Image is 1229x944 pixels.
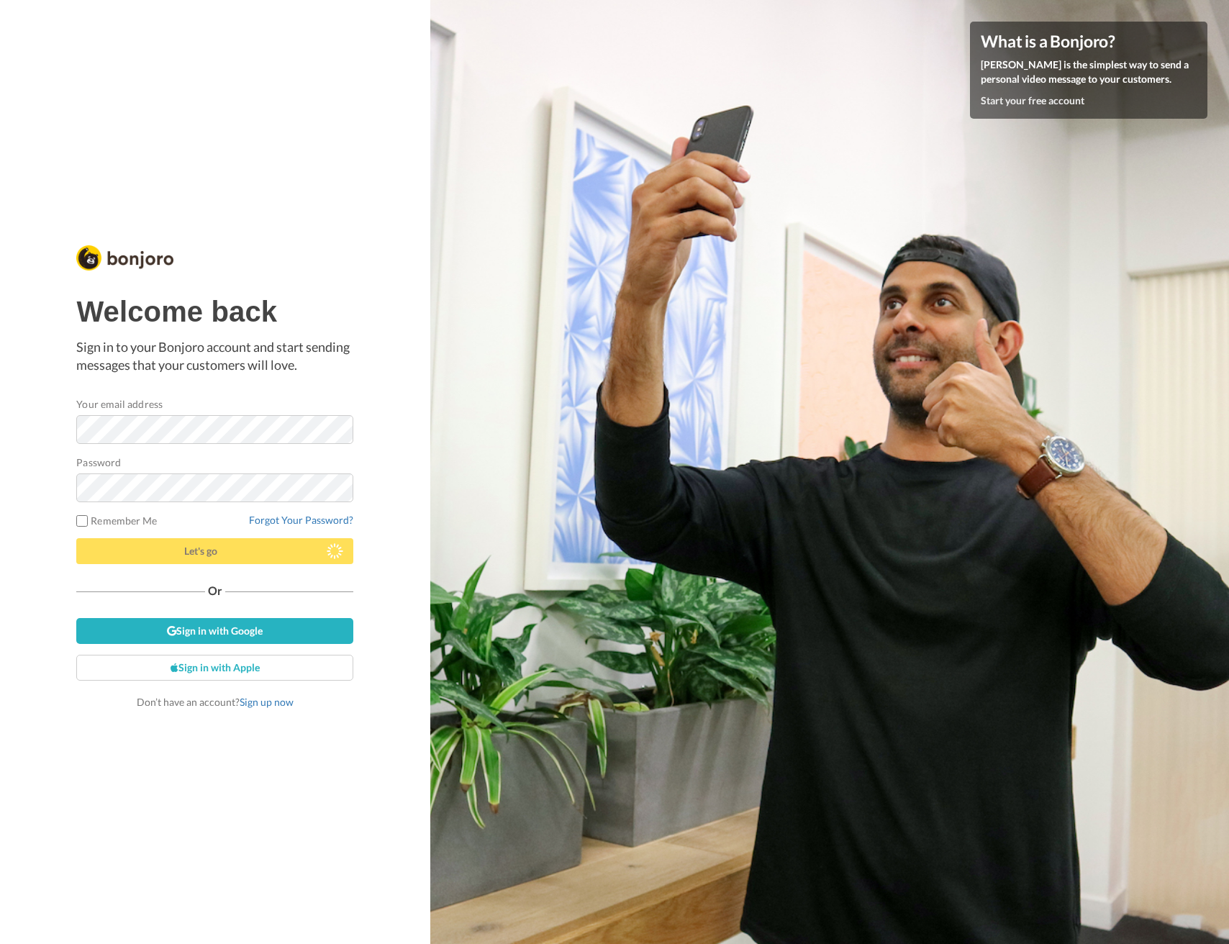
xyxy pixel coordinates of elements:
label: Your email address [76,396,162,412]
button: Let's go [76,538,353,564]
p: Sign in to your Bonjoro account and start sending messages that your customers will love. [76,338,353,375]
a: Forgot Your Password? [249,514,353,526]
a: Sign up now [240,696,294,708]
h4: What is a Bonjoro? [981,32,1197,50]
span: Let's go [184,545,217,557]
p: [PERSON_NAME] is the simplest way to send a personal video message to your customers. [981,58,1197,86]
h1: Welcome back [76,296,353,327]
label: Password [76,455,121,470]
span: Don’t have an account? [137,696,294,708]
span: Or [205,586,225,596]
a: Sign in with Google [76,618,353,644]
label: Remember Me [76,513,157,528]
input: Remember Me [76,515,88,527]
a: Start your free account [981,94,1084,106]
a: Sign in with Apple [76,655,353,681]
